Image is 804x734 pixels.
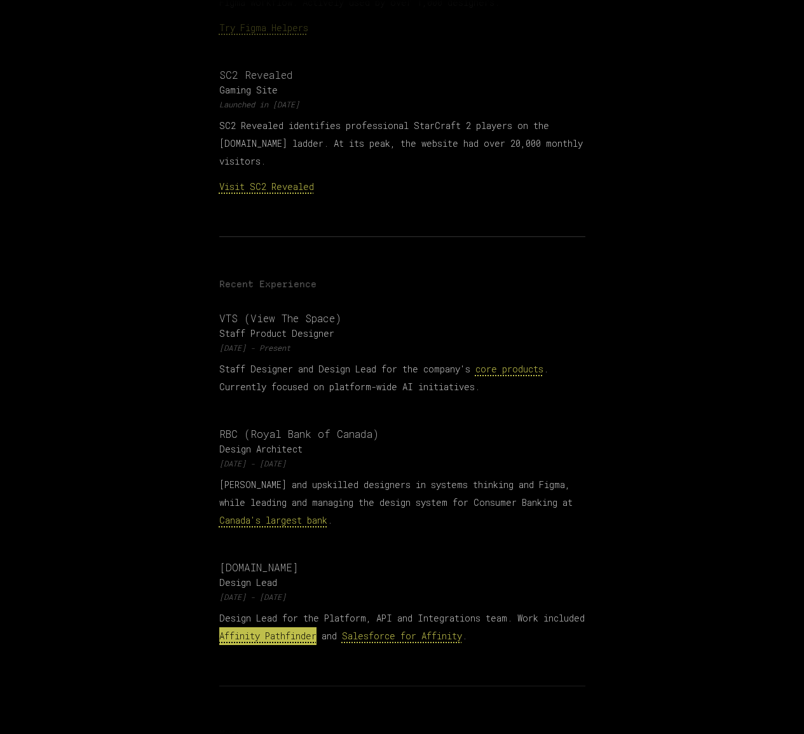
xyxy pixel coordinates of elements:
[219,476,585,529] p: [PERSON_NAME] and upskilled designers in systems thinking and Figma, while leading and managing t...
[475,363,543,375] a: core products
[219,576,585,589] p: Design Lead
[219,117,585,170] p: SC2 Revealed identifies professional StarCraft 2 players on the [DOMAIN_NAME] ladder. At its peak...
[219,443,585,456] p: Design Architect
[219,22,308,34] a: Try Figma Helpers
[219,458,585,468] p: [DATE] - [DATE]
[219,609,585,645] p: Design Lead for the Platform, API and Integrations team. Work included and .
[219,84,585,97] p: Gaming Site
[219,592,585,602] p: [DATE] - [DATE]
[219,327,585,340] p: Staff Product Designer
[219,514,327,526] a: Canada's largest bank
[219,67,585,83] h3: SC2 Revealed
[219,99,585,109] p: Launched in [DATE]
[219,560,585,575] h3: [DOMAIN_NAME]
[219,630,317,642] a: Affinity Pathfinder
[342,630,462,642] a: Salesforce for Affinity
[219,311,585,326] h3: VTS (View The Space)
[219,180,314,193] a: Visit SC2 Revealed
[219,343,585,353] p: [DATE] - Present
[219,278,585,290] h2: Recent Experience
[219,360,585,396] p: Staff Designer and Design Lead for the company's . Currently focused on platform-wide AI initiati...
[219,426,585,442] h3: RBC (Royal Bank of Canada)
